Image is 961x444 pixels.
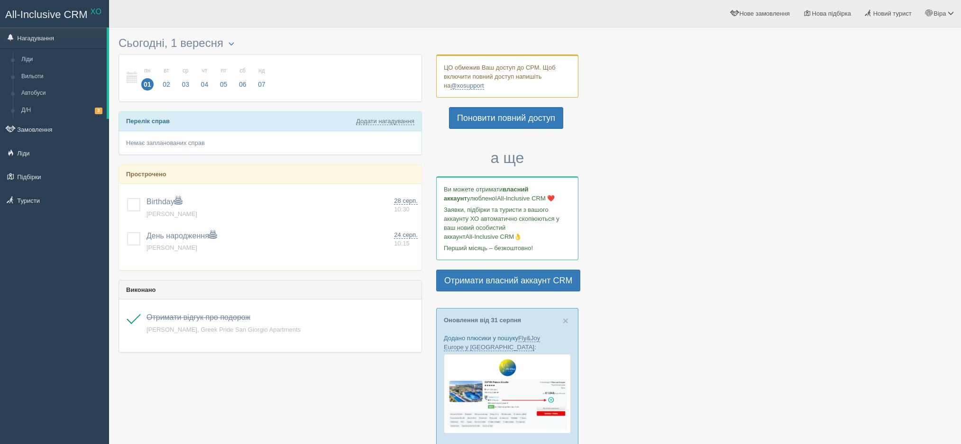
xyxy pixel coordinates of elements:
[563,316,568,326] button: Close
[449,107,563,129] a: Поновити повний доступ
[126,118,170,125] b: Перелік справ
[436,270,580,291] a: Отримати власний аккаунт CRM
[253,62,268,94] a: нд 07
[812,10,851,17] span: Нова підбірка
[394,240,410,247] span: 10:15
[444,354,571,434] img: fly-joy-de-proposal-crm-for-travel-agency.png
[160,78,173,91] span: 02
[196,62,214,94] a: чт 04
[394,197,418,205] span: 28 серп.
[218,78,230,91] span: 05
[394,231,418,248] a: 24 серп. 10:15
[146,210,197,217] a: [PERSON_NAME]
[234,62,252,94] a: сб 06
[146,313,250,321] a: Отримати відгук про подорож
[436,150,578,166] h3: а ще
[160,67,173,75] small: вт
[157,62,175,94] a: вт 02
[138,62,156,94] a: пн 01
[179,78,192,91] span: 03
[237,67,249,75] small: сб
[17,102,107,119] a: Д/Н2
[497,195,555,202] span: All-Inclusive CRM ❤️
[563,315,568,326] span: ×
[0,0,109,27] a: All-Inclusive CRM XO
[126,286,156,293] b: Виконано
[17,85,107,102] a: Автобуси
[256,78,268,91] span: 07
[934,10,946,17] span: Віра
[444,185,571,203] p: Ви можете отримати улюбленої
[119,131,421,154] div: Немає запланованих справ
[126,171,166,178] b: Прострочено
[739,10,789,17] span: Нове замовлення
[141,67,154,75] small: пн
[17,51,107,68] a: Ліди
[394,231,418,239] span: 24 серп.
[394,206,410,213] span: 10:30
[394,197,418,214] a: 28 серп. 10:30
[873,10,912,17] span: Новий турист
[146,244,197,251] a: [PERSON_NAME]
[199,78,211,91] span: 04
[444,244,571,253] p: Перший місяць – безкоштовно!
[444,205,571,241] p: Заявки, підбірки та туристи з вашого аккаунту ХО автоматично скопіюються у ваш новий особистий ак...
[146,232,217,240] a: День народження
[436,54,578,98] div: ЦО обмежив Ваш доступ до СРМ. Щоб включити повний доступ напишіть на
[444,186,529,202] b: власний аккаунт
[199,67,211,75] small: чт
[176,62,194,94] a: ср 03
[141,78,154,91] span: 01
[356,118,414,125] a: Додати нагадування
[444,317,521,324] a: Оновлення від 31 серпня
[256,67,268,75] small: нд
[218,67,230,75] small: пт
[237,78,249,91] span: 06
[17,68,107,85] a: Вильоти
[119,37,422,49] h3: Сьогодні, 1 вересня
[450,82,484,90] a: @xosupport
[146,198,182,206] a: Birthday
[444,334,571,352] p: Додано плюсики у пошуку :
[146,326,301,333] a: [PERSON_NAME], Greek Pride San Giorgio Apartments
[215,62,233,94] a: пт 05
[95,108,102,114] span: 2
[5,9,88,20] span: All-Inclusive CRM
[91,8,101,16] sup: XO
[466,233,522,240] span: All-Inclusive CRM👌
[179,67,192,75] small: ср
[444,335,540,351] a: Fly&Joy Europe у [GEOGRAPHIC_DATA]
